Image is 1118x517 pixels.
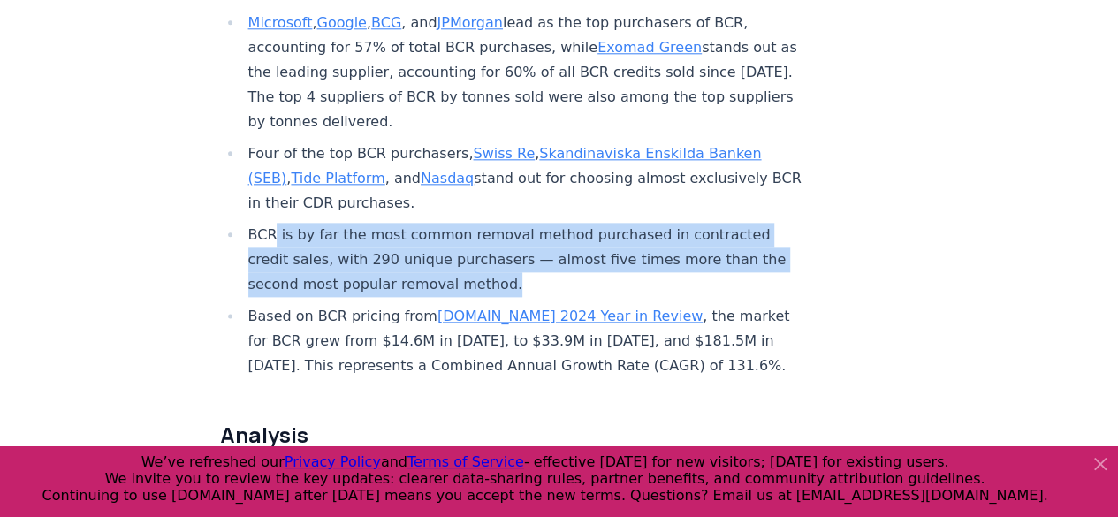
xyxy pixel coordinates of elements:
a: Microsoft [248,14,313,31]
li: Based on BCR pricing from , the market for BCR grew from $14.6M in [DATE], to $33.9M in [DATE], a... [243,304,805,378]
li: Four of the top BCR purchasers, , , , and stand out for choosing almost exclusively BCR in their ... [243,141,805,216]
li: BCR is by far the most common removal method purchased in contracted credit sales, with 290 uniqu... [243,223,805,297]
a: BCG [371,14,401,31]
a: JPMorgan [437,14,502,31]
li: , , , and lead as the top purchasers of BCR, accounting for 57% of total BCR purchases, while sta... [243,11,805,134]
h2: Analysis [220,421,805,449]
a: [DOMAIN_NAME] 2024 Year in Review [437,308,703,324]
a: Google [316,14,366,31]
a: Exomad Green [597,39,702,56]
a: Tide Platform [291,170,384,186]
a: Nasdaq [421,170,474,186]
a: Swiss Re [473,145,535,162]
